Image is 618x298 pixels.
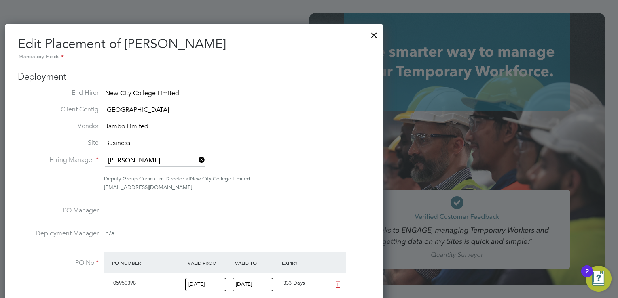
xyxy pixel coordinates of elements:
input: Select one [233,278,273,291]
span: Deputy Group Curriculum Director at [104,175,190,182]
div: Expiry [280,256,327,270]
span: Jambo Limited [105,122,148,130]
label: Deployment Manager [18,229,99,238]
div: 2 [585,271,589,282]
label: Client Config [18,105,99,114]
div: [EMAIL_ADDRESS][DOMAIN_NAME] [104,183,370,192]
div: Valid From [186,256,233,270]
span: n/a [105,229,114,237]
label: PO No [18,259,99,267]
span: New City College Limited [105,89,179,97]
span: New City College Limited [190,175,250,182]
input: Select one [185,278,226,291]
span: 333 Days [283,279,305,286]
label: Site [18,139,99,147]
h3: Deployment [18,71,370,83]
span: Edit Placement of [PERSON_NAME] [18,36,226,52]
div: Valid To [233,256,280,270]
div: PO Number [110,256,186,270]
button: Open Resource Center, 2 new notifications [586,266,612,292]
label: Hiring Manager [18,156,99,164]
label: End Hirer [18,89,99,97]
input: Search for... [105,155,205,167]
label: Vendor [18,122,99,130]
div: Mandatory Fields [18,52,370,61]
span: [GEOGRAPHIC_DATA] [105,106,169,114]
span: 05950398 [113,279,136,286]
label: PO Manager [18,206,99,215]
span: Business [105,139,130,147]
